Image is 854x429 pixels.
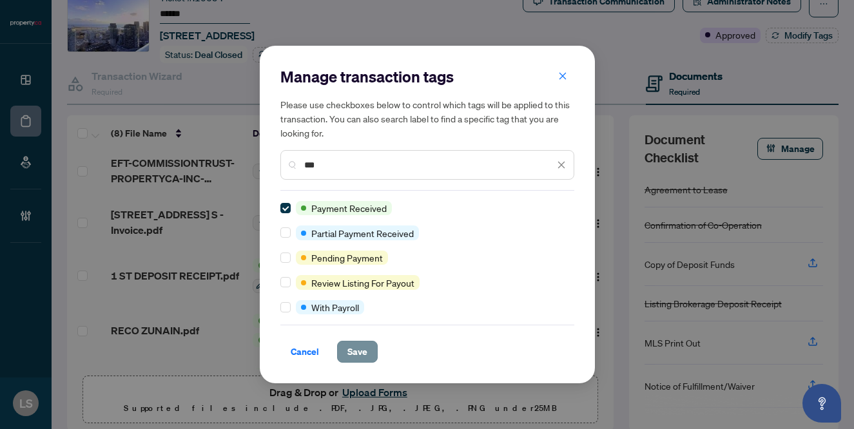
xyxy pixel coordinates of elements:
h5: Please use checkboxes below to control which tags will be applied to this transaction. You can al... [280,97,574,140]
span: Cancel [291,341,319,362]
span: Pending Payment [311,251,383,265]
span: close [558,71,567,81]
span: Review Listing For Payout [311,276,414,290]
button: Save [337,341,378,363]
button: Cancel [280,341,329,363]
span: close [557,160,566,169]
button: Open asap [802,384,841,423]
h2: Manage transaction tags [280,66,574,87]
span: Partial Payment Received [311,226,414,240]
span: Save [347,341,367,362]
span: With Payroll [311,300,359,314]
span: Payment Received [311,201,387,215]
